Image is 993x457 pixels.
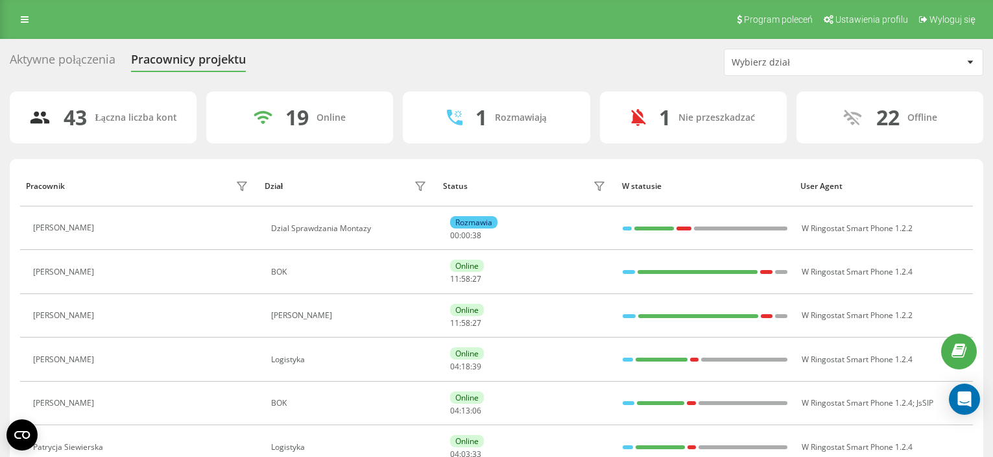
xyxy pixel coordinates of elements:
[450,406,481,415] div: : :
[450,319,481,328] div: : :
[461,273,470,284] span: 58
[472,317,481,328] span: 27
[744,14,813,25] span: Program poleceń
[450,362,481,371] div: : :
[622,182,789,191] div: W statusie
[265,182,283,191] div: Dział
[472,230,481,241] span: 38
[472,273,481,284] span: 27
[450,347,484,360] div: Online
[271,267,429,277] div: BOK
[461,230,470,241] span: 00
[271,311,429,320] div: [PERSON_NAME]
[33,223,97,232] div: [PERSON_NAME]
[907,112,937,123] div: Offline
[450,260,484,272] div: Online
[802,310,913,321] span: W Ringostat Smart Phone 1.2.2
[33,355,97,364] div: [PERSON_NAME]
[732,57,887,68] div: Wybierz dział
[472,405,481,416] span: 06
[949,384,980,415] div: Open Intercom Messenger
[461,361,470,372] span: 18
[461,317,470,328] span: 58
[461,405,470,416] span: 13
[450,230,459,241] span: 00
[802,354,913,365] span: W Ringostat Smart Phone 1.2.4
[800,182,967,191] div: User Agent
[443,182,468,191] div: Status
[285,105,309,130] div: 19
[659,105,671,130] div: 1
[916,397,933,408] span: JsSIP
[450,405,459,416] span: 04
[475,105,487,130] div: 1
[271,443,429,452] div: Logistyka
[450,435,484,447] div: Online
[33,311,97,320] div: [PERSON_NAME]
[678,112,755,123] div: Nie przeszkadzać
[450,273,459,284] span: 11
[835,14,908,25] span: Ustawienia profilu
[271,224,429,233] div: Dzial Sprawdzania Montazy
[6,419,38,451] button: Open CMP widget
[95,112,176,123] div: Łączna liczba kont
[802,266,913,277] span: W Ringostat Smart Phone 1.2.4
[472,361,481,372] span: 39
[33,443,106,452] div: Patrycja Siewierska
[64,105,87,130] div: 43
[450,275,481,284] div: : :
[271,399,429,408] div: BOK
[450,317,459,328] span: 11
[271,355,429,364] div: Logistyka
[802,223,913,234] span: W Ringostat Smart Phone 1.2.2
[495,112,547,123] div: Rozmawiają
[450,361,459,372] span: 04
[929,14,975,25] span: Wyloguj się
[10,53,115,73] div: Aktywne połączenia
[317,112,346,123] div: Online
[450,231,481,240] div: : :
[876,105,900,130] div: 22
[802,397,913,408] span: W Ringostat Smart Phone 1.2.4
[33,399,97,408] div: [PERSON_NAME]
[450,216,497,228] div: Rozmawia
[33,267,97,277] div: [PERSON_NAME]
[131,53,246,73] div: Pracownicy projektu
[450,391,484,404] div: Online
[26,182,65,191] div: Pracownik
[802,441,913,452] span: W Ringostat Smart Phone 1.2.4
[450,304,484,316] div: Online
